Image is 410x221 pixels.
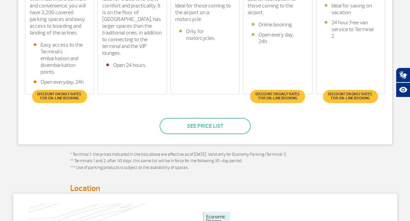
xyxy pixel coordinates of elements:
li: Open everyday, 24h [34,79,86,85]
p: * Terminal 1: the prices indicated in the lists above are effective as of [DATE]. Valid only for ... [70,151,340,178]
li: Open 24 hours. [106,62,158,69]
span: Discount on daily rates for on-line booking [254,92,302,100]
li: Online booking. [252,21,304,28]
span: Discount on daily rates for on-line booking [326,92,375,100]
h4: Location [70,183,340,193]
div: Plugin de acessibilidade da Hand Talk. [396,68,410,97]
li: 24 hour free van service to Terminal 2 [325,19,377,40]
li: Easy access to the Terminal's embarkation and disembarkation points [34,42,86,75]
li: Only for motorcycles. [179,28,231,42]
li: Open every day, 24h. [252,31,304,45]
li: Ideal for saving on vacation [325,2,377,16]
button: Abrir recursos assistivos. [396,82,410,97]
span: Discount on daily rates for on-line booking [35,92,84,100]
button: Abrir tradutor de língua de sinais. [396,68,410,82]
button: See price list [160,118,251,134]
p: Ideal for those coming to the airport on a motorcycle. [175,2,235,23]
